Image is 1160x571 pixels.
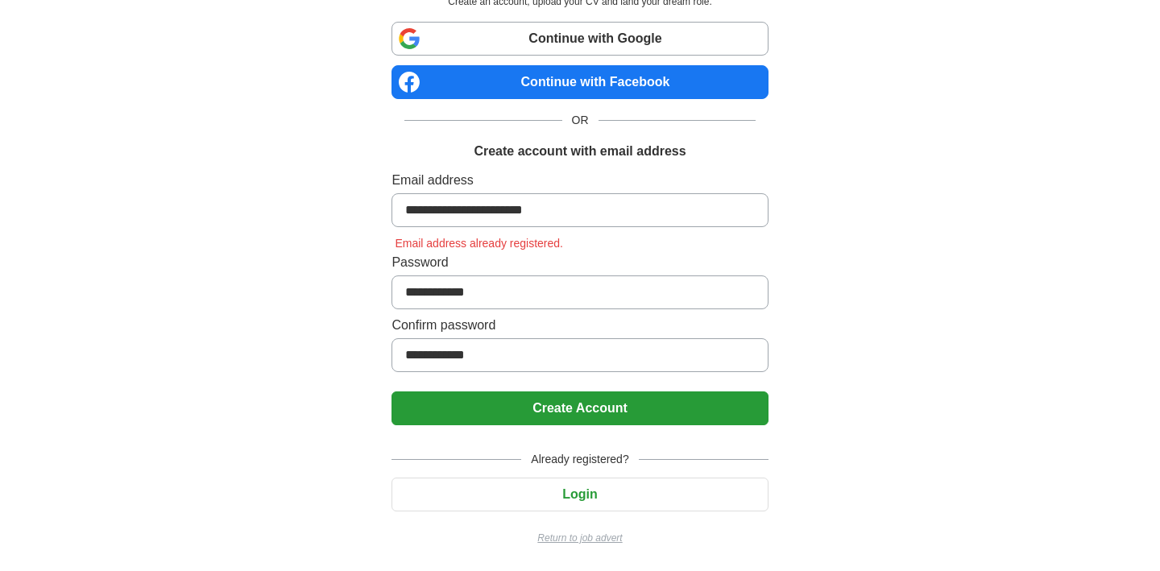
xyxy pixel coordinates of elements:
[391,253,768,272] label: Password
[391,65,768,99] a: Continue with Facebook
[391,531,768,545] a: Return to job advert
[391,171,768,190] label: Email address
[391,391,768,425] button: Create Account
[521,451,638,468] span: Already registered?
[391,487,768,501] a: Login
[391,237,566,250] span: Email address already registered.
[562,112,599,129] span: OR
[391,478,768,511] button: Login
[391,316,768,335] label: Confirm password
[391,22,768,56] a: Continue with Google
[474,142,686,161] h1: Create account with email address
